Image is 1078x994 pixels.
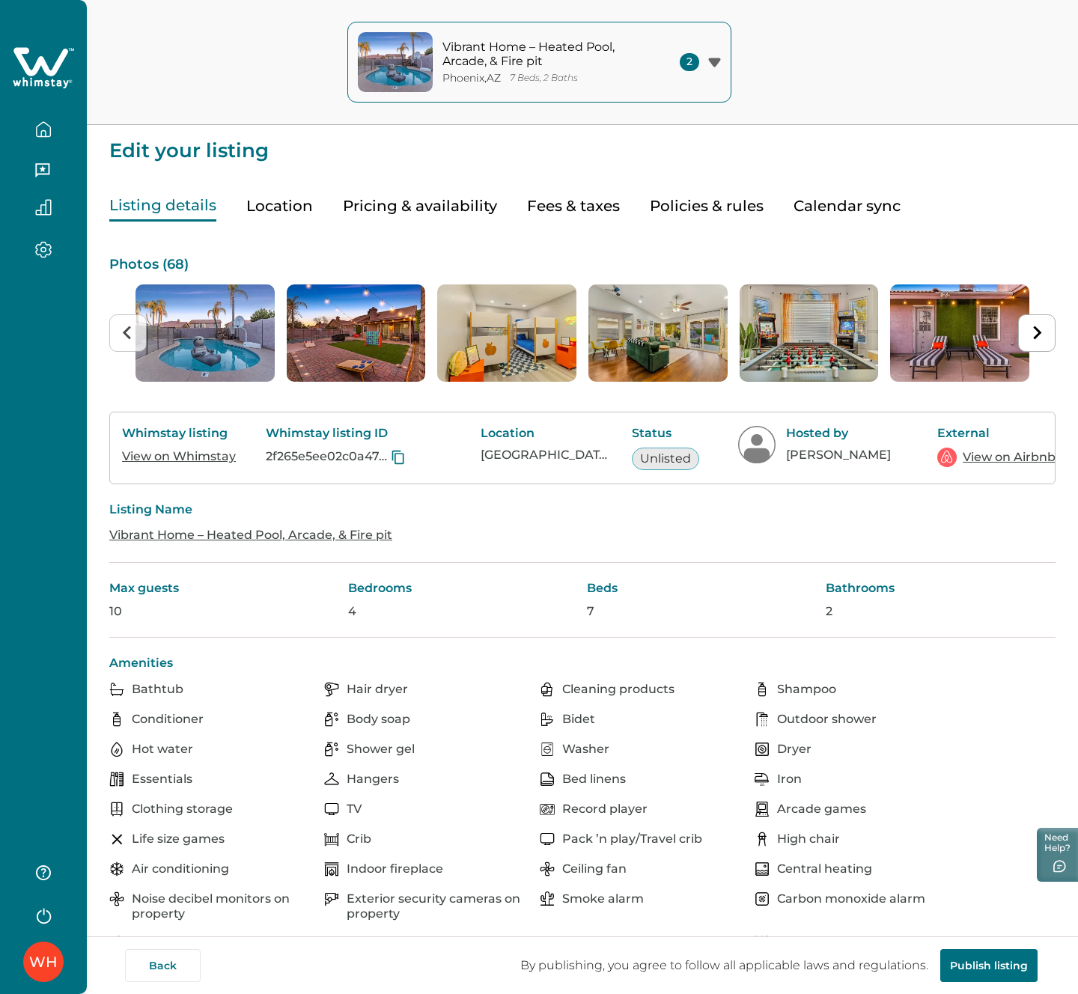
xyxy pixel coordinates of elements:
p: 7 [587,604,817,619]
p: Washer [562,742,609,757]
button: Next slide [1018,314,1056,352]
img: amenity-icon [755,862,770,876]
button: Calendar sync [794,191,901,222]
p: Bathrooms [826,581,1056,596]
img: amenity-icon [755,802,770,817]
p: [PERSON_NAME] [786,448,913,463]
p: TV [347,802,362,817]
p: Pack ’n play/Travel crib [562,832,702,847]
img: list-photos [740,284,879,382]
img: amenity-icon [109,862,124,876]
img: property-cover [358,32,433,92]
p: Vibrant Home – Heated Pool, Arcade, & Fire pit [442,40,645,69]
img: amenity-icon [324,802,339,817]
p: Crib [347,832,371,847]
p: Photos ( 68 ) [109,257,1056,272]
p: Essentials [132,772,192,787]
p: Central heating [777,862,872,876]
a: View on Airbnb [963,448,1056,466]
p: 7 Beds, 2 Baths [510,73,578,84]
button: Unlisted [632,448,699,470]
img: amenity-icon [109,772,124,787]
img: amenity-icon [540,832,555,847]
img: amenity-icon [755,742,770,757]
p: Location [481,426,608,441]
span: 2 [680,53,699,71]
img: amenity-icon [540,772,555,787]
p: Body soap [347,712,410,727]
p: 2 [826,604,1056,619]
p: Cleaning products [562,682,674,697]
p: Indoor fireplace [347,862,443,876]
button: Previous slide [109,314,147,352]
button: Pricing & availability [343,191,497,222]
a: Vibrant Home – Heated Pool, Arcade, & Fire pit [109,528,392,542]
img: amenity-icon [540,712,555,727]
p: Conditioner [132,712,204,727]
p: Status [632,426,714,441]
p: Kitchen [777,936,825,951]
img: amenity-icon [540,682,555,697]
button: Back [125,949,201,982]
p: Hair dryer [347,682,408,697]
p: 2f265e5ee02c0a474061da54e06ad3fa [266,449,388,464]
img: list-photos [437,284,576,382]
img: amenity-icon [324,682,339,697]
button: Fees & taxes [527,191,620,222]
img: amenity-icon [324,712,339,727]
img: amenity-icon [540,742,555,757]
p: Shower gel [347,742,415,757]
button: Policies & rules [650,191,764,222]
p: Bidet [562,712,595,727]
p: Iron [777,772,802,787]
p: High chair [777,832,840,847]
button: property-coverVibrant Home – Heated Pool, Arcade, & Fire pitPhoenix,AZ7 Beds, 2 Baths2 [347,22,731,103]
p: Whimstay listing ID [266,426,457,441]
img: amenity-icon [755,936,770,951]
img: amenity-icon [540,891,555,906]
img: amenity-icon [109,742,124,757]
p: By publishing, you agree to follow all applicable laws and regulations. [508,958,940,973]
img: list-photos [588,284,728,382]
li: 1 of 68 [135,284,275,382]
p: Wifi [347,936,371,951]
img: amenity-icon [324,772,339,787]
p: Whimstay listing [122,426,242,441]
img: amenity-icon [109,682,124,697]
p: Noise decibel monitors on property [132,891,315,921]
p: Exterior security cameras on property [347,891,530,921]
img: amenity-icon [755,682,770,697]
p: [GEOGRAPHIC_DATA], [GEOGRAPHIC_DATA], [GEOGRAPHIC_DATA] [481,448,608,463]
img: amenity-icon [109,832,124,847]
li: 4 of 68 [588,284,728,382]
button: Listing details [109,191,216,222]
p: Hosted by [786,426,913,441]
p: Smoke alarm [562,891,644,906]
img: amenity-icon [755,832,770,847]
img: amenity-icon [324,832,339,847]
p: Life size games [132,832,225,847]
p: Beds [587,581,817,596]
p: Bedrooms [348,581,578,596]
p: Shampoo [777,682,836,697]
p: Bed linens [562,772,626,787]
p: Ceiling fan [562,862,627,876]
li: 5 of 68 [740,284,879,382]
button: Location [246,191,313,222]
img: amenity-icon [109,936,124,951]
p: External [937,426,1057,441]
li: 2 of 68 [287,284,426,382]
p: Phoenix , AZ [442,72,501,85]
p: Listing Name [109,502,1056,517]
p: Hangers [347,772,399,787]
p: Outdoor shower [777,712,877,727]
p: Air conditioning [132,862,229,876]
p: Bathtub [132,682,183,697]
img: list-photos [287,284,426,382]
img: amenity-icon [324,862,339,876]
li: 3 of 68 [437,284,576,382]
img: amenity-icon [324,891,339,906]
p: Arcade games [777,802,866,817]
img: amenity-icon [109,712,124,727]
p: Clothing storage [132,802,233,817]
